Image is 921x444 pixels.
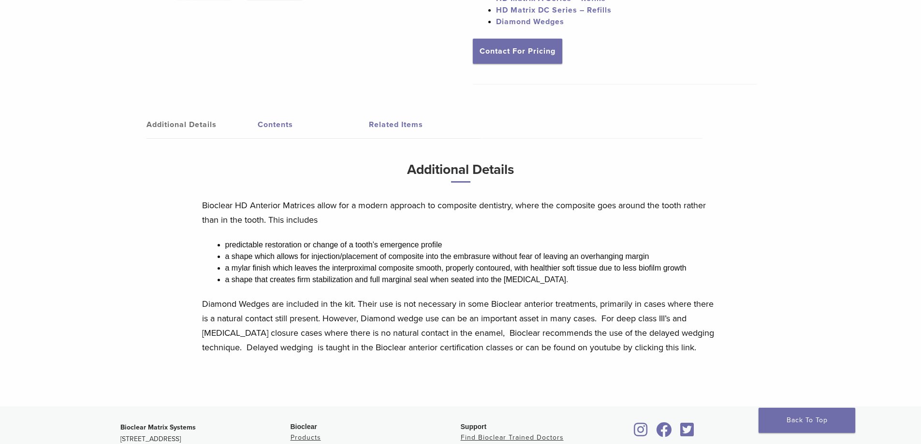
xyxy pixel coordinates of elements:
[258,111,369,138] a: Contents
[225,251,719,262] li: a shape which allows for injection/placement of composite into the embrasure without fear of leav...
[120,423,196,431] strong: Bioclear Matrix Systems
[473,39,562,64] a: Contact For Pricing
[759,408,855,433] a: Back To Top
[225,262,719,274] li: a mylar finish which leaves the interproximal composite smooth, properly contoured, with healthie...
[496,17,564,27] a: Diamond Wedges
[677,428,698,438] a: Bioclear
[291,433,321,442] a: Products
[225,274,719,286] li: a shape that creates firm stabilization and full marginal seal when seated into the [MEDICAL_DATA].
[202,297,719,355] p: Diamond Wedges are included in the kit. Their use is not necessary in some Bioclear anterior trea...
[202,158,719,190] h3: Additional Details
[461,433,564,442] a: Find Bioclear Trained Doctors
[496,5,612,15] a: HD Matrix DC Series – Refills
[202,198,719,227] p: Bioclear HD Anterior Matrices allow for a modern approach to composite dentistry, where the compo...
[631,428,651,438] a: Bioclear
[146,111,258,138] a: Additional Details
[461,423,487,430] span: Support
[291,423,317,430] span: Bioclear
[653,428,675,438] a: Bioclear
[369,111,480,138] a: Related Items
[225,239,719,251] li: predictable restoration or change of a tooth’s emergence profile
